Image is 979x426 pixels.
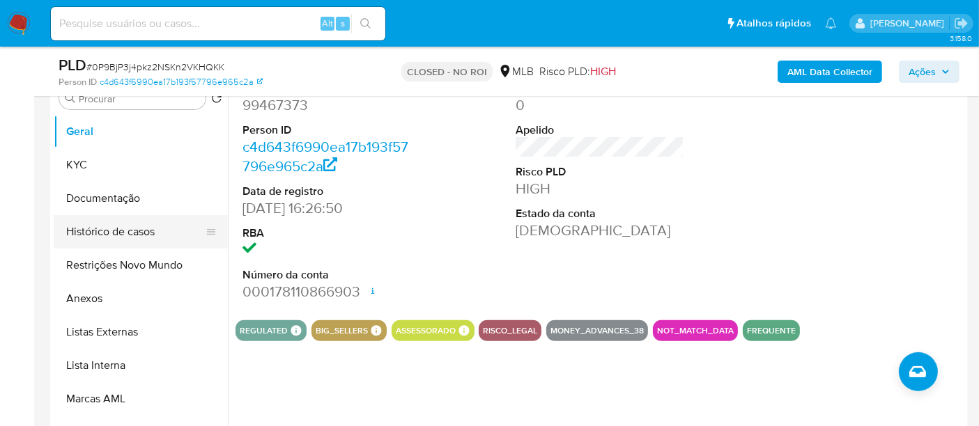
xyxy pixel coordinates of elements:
dt: Apelido [516,123,684,138]
a: Notificações [825,17,837,29]
dt: Risco PLD [516,164,684,180]
span: HIGH [590,63,616,79]
dt: Estado da conta [516,206,684,221]
dt: Número da conta [242,267,411,283]
button: AML Data Collector [778,61,882,83]
dd: HIGH [516,179,684,198]
p: CLOSED - NO ROI [401,62,493,81]
span: s [341,17,345,30]
button: Documentação [54,182,228,215]
dt: Data de registro [242,184,411,199]
dd: [DATE] 16:26:50 [242,198,411,218]
button: Geral [54,115,228,148]
button: Histórico de casos [54,215,217,248]
dd: [DEMOGRAPHIC_DATA] [516,221,684,240]
button: KYC [54,148,228,182]
button: Restrições Novo Mundo [54,248,228,282]
button: Lista Interna [54,349,228,382]
a: c4d643f6990ea17b193f57796e965c2a [242,136,408,176]
b: AML Data Collector [787,61,872,83]
button: Retornar ao pedido padrão [211,93,222,108]
p: erico.trevizan@mercadopago.com.br [870,17,949,30]
button: Listas Externas [54,315,228,349]
div: MLB [498,64,534,79]
dd: 0 [516,95,684,115]
button: Ações [899,61,959,83]
a: Sair [954,16,969,31]
span: Atalhos rápidos [737,16,811,31]
span: Ações [909,61,936,83]
b: Person ID [59,76,97,88]
input: Procurar [79,93,200,105]
a: c4d643f6990ea17b193f57796e965c2a [100,76,263,88]
span: 3.158.0 [950,33,972,44]
span: Risco PLD: [539,64,616,79]
span: # 0P9BjP3j4pkz2NSKn2VKHQKK [86,60,224,74]
button: Procurar [65,93,76,104]
span: Alt [322,17,333,30]
button: Marcas AML [54,382,228,416]
input: Pesquise usuários ou casos... [51,15,385,33]
b: PLD [59,54,86,76]
dd: 000178110866903 [242,282,411,301]
dd: 99467373 [242,95,411,115]
dt: RBA [242,226,411,241]
button: search-icon [351,14,380,33]
button: Anexos [54,282,228,315]
dt: Person ID [242,123,411,138]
